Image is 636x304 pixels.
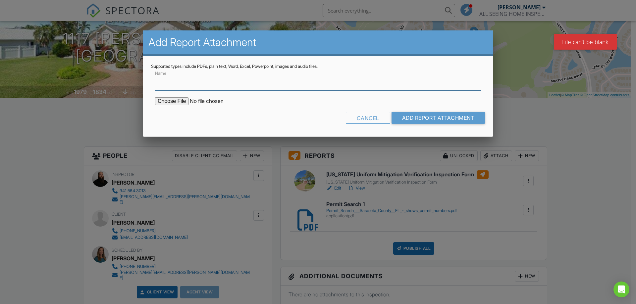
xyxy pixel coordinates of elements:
[346,112,390,124] div: Cancel
[151,64,485,69] div: Supported types include PDFs, plain text, Word, Excel, Powerpoint, images and audio files.
[392,112,485,124] input: Add Report Attachment
[148,36,488,49] h2: Add Report Attachment
[613,282,629,297] div: Open Intercom Messenger
[155,70,166,76] label: Name
[554,34,617,50] div: File can't be blank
